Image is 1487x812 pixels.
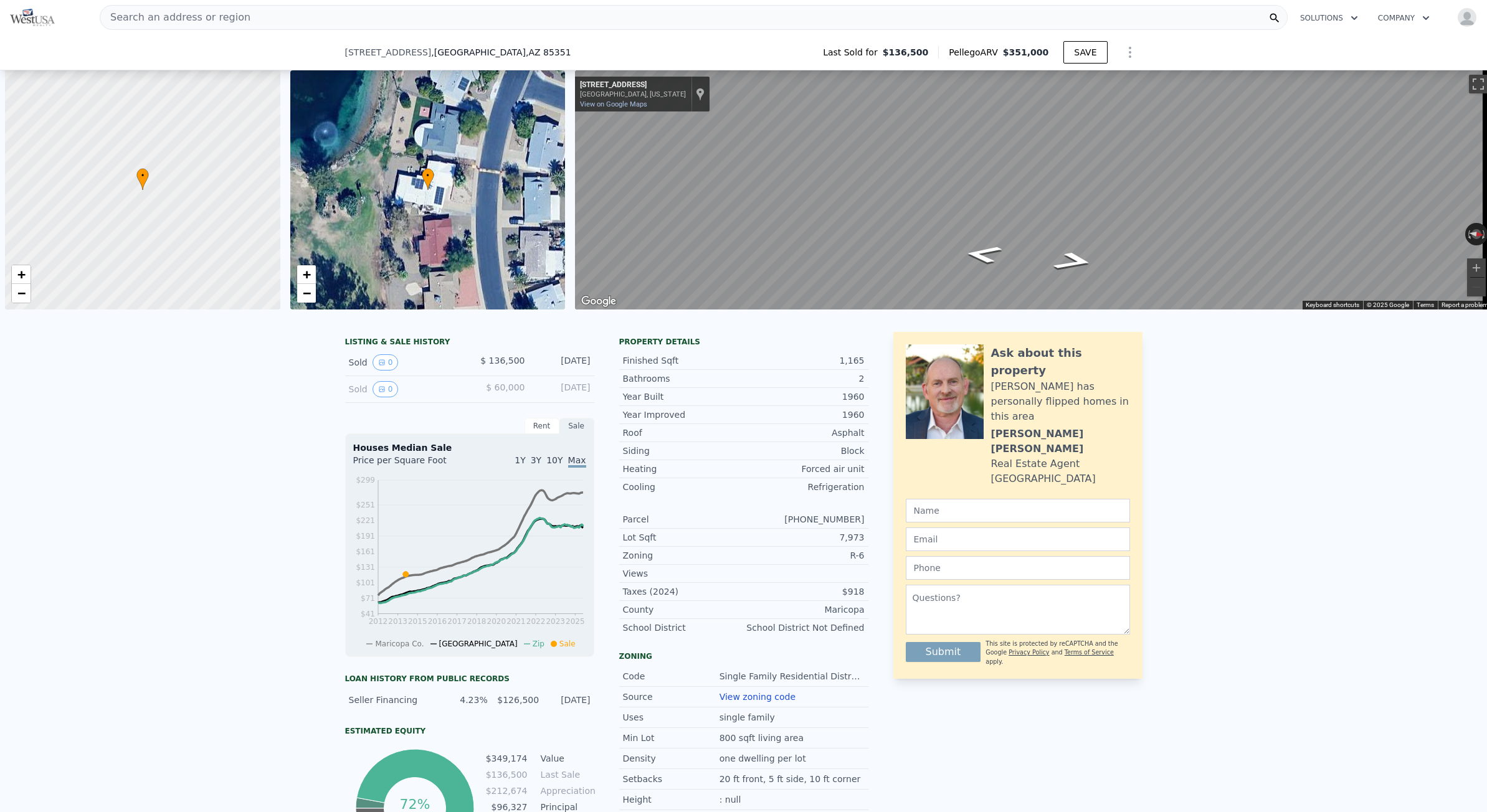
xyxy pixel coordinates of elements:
[623,711,720,724] div: Uses
[546,455,563,465] span: 10Y
[356,532,375,541] tspan: $191
[345,46,432,59] span: [STREET_ADDRESS]
[1290,7,1368,29] button: Solutions
[623,354,744,367] div: Finished Sqft
[1118,40,1143,65] button: Show Options
[991,471,1096,486] div: [GEOGRAPHIC_DATA]
[361,594,375,603] tspan: $71
[10,9,55,26] img: Pellego
[580,100,647,108] a: View on Google Maps
[744,354,865,367] div: 1,165
[136,170,149,181] span: •
[467,617,486,626] tspan: 2018
[566,617,585,626] tspan: 2025
[1003,47,1049,57] span: $351,000
[578,293,619,309] a: Open this area in Google Maps (opens a new window)
[12,284,31,303] a: Zoom out
[1367,301,1409,308] span: © 2025 Google
[720,773,863,785] div: 20 ft front, 5 ft side, 10 ft corner
[948,241,1018,268] path: Go South, N Thunderbird Rd
[619,651,868,661] div: Zoning
[356,547,375,556] tspan: $161
[623,585,744,598] div: Taxes (2024)
[623,372,744,385] div: Bathrooms
[531,455,541,465] span: 3Y
[368,617,387,626] tspan: 2012
[356,563,375,572] tspan: $131
[439,640,518,648] span: [GEOGRAPHIC_DATA]
[720,793,744,806] div: : null
[495,694,539,706] div: $126,500
[744,513,865,526] div: [PHONE_NUMBER]
[744,621,865,634] div: School District Not Defined
[345,337,594,349] div: LISTING & SALE HISTORY
[487,617,506,626] tspan: 2020
[623,621,744,634] div: School District
[744,463,865,475] div: Forced air unit
[696,87,705,101] a: Show location on map
[1465,223,1472,245] button: Rotate counterclockwise
[623,427,744,439] div: Roof
[619,337,868,347] div: Property details
[623,773,720,785] div: Setbacks
[345,726,594,736] div: Estimated Equity
[485,784,528,798] td: $212,674
[906,527,1130,551] input: Email
[623,732,720,744] div: Min Lot
[100,10,250,25] span: Search an address or region
[349,381,460,397] div: Sold
[744,603,865,616] div: Maricopa
[17,285,26,301] span: −
[1306,301,1359,309] button: Keyboard shortcuts
[526,617,545,626] tspan: 2022
[485,768,528,781] td: $136,500
[400,796,430,812] tspan: 72%
[1065,649,1114,656] a: Terms of Service
[345,674,594,684] div: Loan history from public records
[720,692,796,702] a: View zoning code
[297,265,316,284] a: Zoom in
[431,46,571,59] span: , [GEOGRAPHIC_DATA]
[506,617,526,626] tspan: 2021
[526,47,571,57] span: , AZ 85351
[906,642,981,662] button: Submit
[1036,247,1111,275] path: Go North, N Thunderbird Rd
[407,617,427,626] tspan: 2015
[991,379,1130,424] div: [PERSON_NAME] has personally flipped homes in this area
[744,445,865,457] div: Block
[580,90,686,98] div: [GEOGRAPHIC_DATA], [US_STATE]
[744,390,865,403] div: 1960
[302,285,310,301] span: −
[720,732,806,744] div: 800 sqft living area
[17,267,26,282] span: +
[623,445,744,457] div: Siding
[580,80,686,90] div: [STREET_ADDRESS]
[623,603,744,616] div: County
[136,168,149,190] div: •
[388,617,407,626] tspan: 2013
[525,418,559,434] div: Rent
[623,481,744,493] div: Cooling
[427,617,447,626] tspan: 2016
[823,46,883,59] span: Last Sold for
[720,752,809,765] div: one dwelling per lot
[422,168,434,190] div: •
[623,408,744,421] div: Year Improved
[1467,278,1486,296] button: Zoom out
[546,694,590,706] div: [DATE]
[623,549,744,562] div: Zoning
[720,670,865,682] div: Single Family Residential District
[744,481,865,493] div: Refrigeration
[991,344,1130,379] div: Ask about this property
[559,418,594,434] div: Sale
[302,267,310,282] span: +
[991,427,1130,456] div: [PERSON_NAME] [PERSON_NAME]
[486,382,525,392] span: $ 60,000
[349,694,437,706] div: Seller Financing
[356,516,375,525] tspan: $221
[297,284,316,303] a: Zoom out
[623,752,720,765] div: Density
[1368,7,1440,29] button: Company
[906,499,1130,522] input: Name
[422,170,434,181] span: •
